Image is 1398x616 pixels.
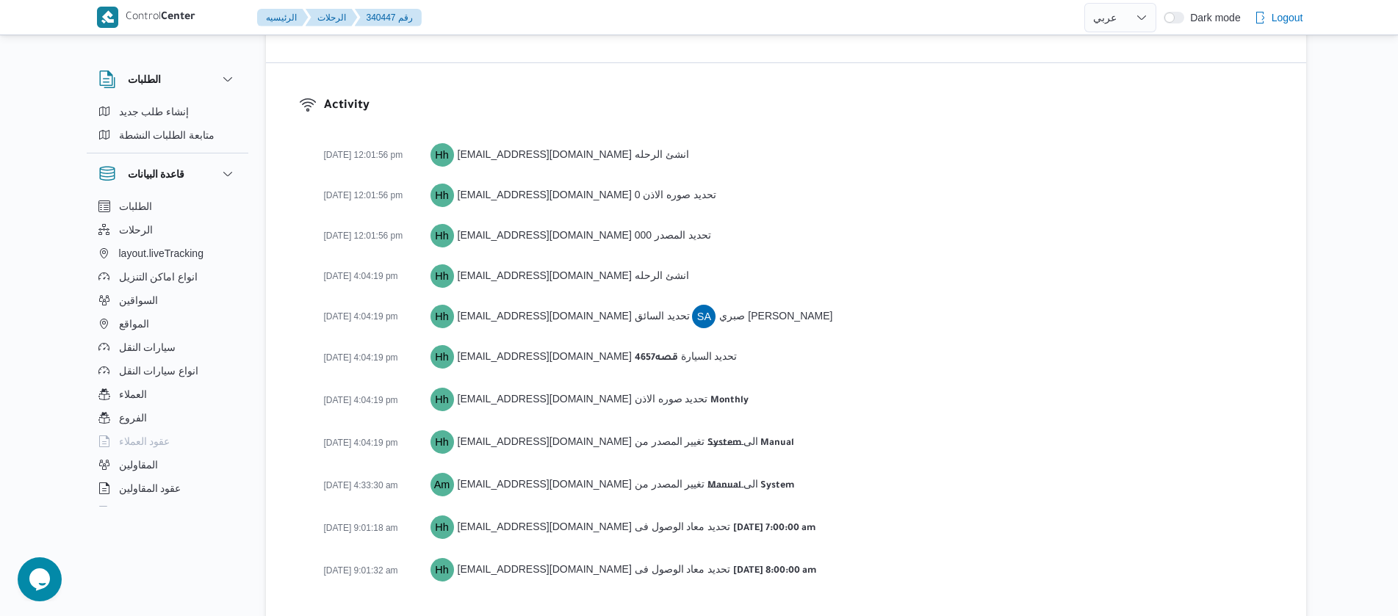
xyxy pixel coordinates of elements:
span: [DATE] 9:01:32 am [324,565,398,576]
div: Hadeer.hesham@illa.com.eg [430,388,454,411]
button: الطلبات [98,70,237,88]
div: Hadeer.hesham@illa.com.eg [430,515,454,539]
b: Manual [758,438,794,449]
h3: Activity [324,96,1273,116]
span: Hh [435,558,448,581]
span: [EMAIL_ADDRESS][DOMAIN_NAME] [458,563,632,575]
button: متابعة الطلبات النشطة [93,123,242,147]
button: 340447 رقم [355,9,422,26]
span: Hh [435,305,448,328]
span: إنشاء طلب جديد [119,103,190,120]
div: Hadeer.hesham@illa.com.eg [430,305,454,328]
div: قاعدة البيانات [87,195,248,512]
span: [DATE] 4:04:19 pm [324,395,398,405]
span: [EMAIL_ADDRESS][DOMAIN_NAME] [458,229,632,241]
b: قصه4657 [635,353,678,363]
span: SA [697,305,711,328]
span: Am [434,473,450,496]
b: [DATE] 7:00:00 am [733,523,815,534]
div: تحديد السائق [430,303,833,329]
div: Sabri Aiamun Sabri Abadalsaid [692,305,716,328]
div: Hadeer.hesham@illa.com.eg [430,143,454,167]
b: Center [161,12,195,23]
span: [DATE] 4:04:19 pm [324,438,398,448]
div: تحديد صوره الاذن 0 [430,182,717,208]
b: [DATE] 8:00:00 am [733,566,816,576]
span: انواع اماكن التنزيل [119,268,198,286]
div: Hadeer.hesham@illa.com.eg [430,224,454,247]
span: [EMAIL_ADDRESS][DOMAIN_NAME] [458,310,632,322]
span: الطلبات [119,198,152,215]
button: الطلبات [93,195,242,218]
button: السواقين [93,289,242,312]
button: الرحلات [93,218,242,242]
span: Logout [1272,9,1303,26]
span: [DATE] 12:01:56 pm [324,231,403,241]
button: Logout [1248,3,1309,32]
span: صبري [PERSON_NAME] [719,310,832,322]
span: Hh [435,184,448,207]
button: اجهزة التليفون [93,500,242,523]
button: العملاء [93,383,242,406]
span: Hh [435,430,448,454]
button: الرئيسيه [257,9,309,26]
span: عقود المقاولين [119,479,181,497]
span: الرحلات [119,221,153,239]
div: Hadeer.hesham@illa.com.eg [430,558,454,581]
span: [DATE] 9:01:18 am [324,523,398,533]
span: [EMAIL_ADDRESS][DOMAIN_NAME] [458,478,632,490]
span: المواقع [119,315,149,333]
button: layout.liveTracking [93,242,242,265]
span: [EMAIL_ADDRESS][DOMAIN_NAME] [458,189,632,200]
div: تغيير المصدر من الى [430,471,795,499]
span: [DATE] 12:01:56 pm [324,190,403,200]
span: متابعة الطلبات النشطة [119,126,215,144]
span: المقاولين [119,456,158,474]
div: Hadeer.hesham@illa.com.eg [430,184,454,207]
span: [EMAIL_ADDRESS][DOMAIN_NAME] [458,269,632,281]
button: انواع اماكن التنزيل [93,265,242,289]
span: [DATE] 4:04:19 pm [324,271,398,281]
button: انواع سيارات النقل [93,359,242,383]
div: Hadeer.hesham@illa.com.eg [430,345,454,369]
button: سيارات النقل [93,336,242,359]
div: Hadeer.hesham@illa.com.eg [430,264,454,288]
iframe: chat widget [15,557,62,601]
button: المواقع [93,312,242,336]
div: انشئ الرحله [430,142,689,167]
img: X8yXhbKr1z7QwAAAABJRU5ErkJggg== [97,7,118,28]
span: الفروع [119,409,147,427]
span: layout.liveTracking [119,244,203,262]
span: Hh [435,388,448,411]
span: [EMAIL_ADDRESS][DOMAIN_NAME] [458,435,632,447]
b: Manual [707,481,743,491]
span: [DATE] 12:01:56 pm [324,150,403,160]
span: [DATE] 4:33:30 am [324,480,398,490]
div: تحديد المصدر 0 0 0 [430,222,711,248]
b: System [707,438,743,449]
div: انشئ الرحله [430,263,689,289]
button: المقاولين [93,453,242,477]
span: [DATE] 4:04:19 pm [324,311,398,322]
b: Monthly [710,396,749,406]
span: [EMAIL_ADDRESS][DOMAIN_NAME] [458,350,632,362]
span: Hh [435,345,448,369]
h3: الطلبات [128,70,161,88]
h3: قاعدة البيانات [128,165,185,183]
span: العملاء [119,385,147,403]
div: الطلبات [87,100,248,153]
span: [EMAIL_ADDRESS][DOMAIN_NAME] [458,393,632,405]
div: تحديد صوره الاذن [430,386,749,414]
span: Hh [435,143,448,167]
span: Hh [435,264,448,288]
b: System [758,481,794,491]
div: تحديد السيارة [430,344,738,372]
button: عقود العملاء [93,430,242,453]
span: سيارات النقل [119,338,176,356]
span: عقود العملاء [119,432,170,450]
button: إنشاء طلب جديد [93,100,242,123]
span: اجهزة التليفون [119,503,180,521]
button: عقود المقاولين [93,477,242,500]
div: تحديد معاد الوصول فى [430,557,817,584]
div: تغيير المصدر من الى [430,429,795,457]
